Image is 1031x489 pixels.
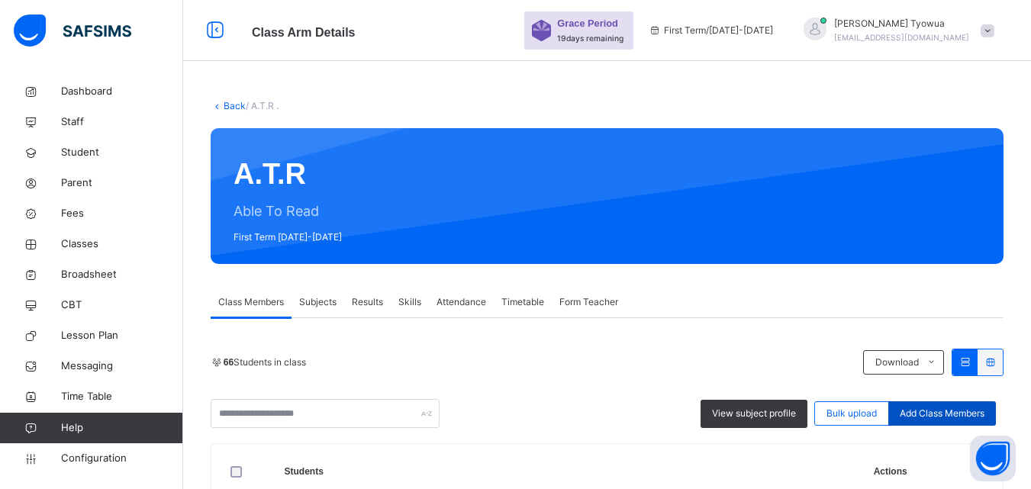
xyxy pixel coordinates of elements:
span: Broadsheet [61,267,183,282]
span: Student [61,145,183,160]
span: Add Class Members [900,407,984,420]
span: Grace Period [557,16,618,31]
span: Class Members [218,295,284,309]
span: Download [875,355,919,369]
div: LorettaTyowua [788,17,1002,44]
span: Class Arm Details [252,26,355,39]
span: Attendance [437,295,486,309]
span: Results [352,295,383,309]
span: Subjects [299,295,337,309]
span: Messaging [61,359,183,374]
span: Timetable [501,295,544,309]
span: Bulk upload [826,407,877,420]
span: session/term information [649,24,773,37]
span: / A.T.R . [246,100,279,111]
span: [EMAIL_ADDRESS][DOMAIN_NAME] [834,33,969,42]
span: Configuration [61,451,182,466]
span: Staff [61,114,183,130]
span: Fees [61,206,183,221]
span: Classes [61,236,183,252]
b: 66 [224,357,234,368]
img: sticker-purple.71386a28dfed39d6af7621340158ba97.svg [532,20,551,41]
span: Parent [61,175,183,191]
span: Dashboard [61,84,183,99]
span: Time Table [61,389,183,404]
img: safsims [14,14,131,47]
span: Help [61,420,182,436]
button: Open asap [970,436,1016,481]
span: View subject profile [712,407,796,420]
span: CBT [61,298,183,313]
a: Back [224,100,246,111]
span: Lesson Plan [61,328,183,343]
span: [PERSON_NAME] Tyowua [834,17,969,31]
span: Skills [398,295,421,309]
span: Form Teacher [559,295,618,309]
span: Students in class [224,355,306,369]
span: 19 days remaining [557,34,623,43]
